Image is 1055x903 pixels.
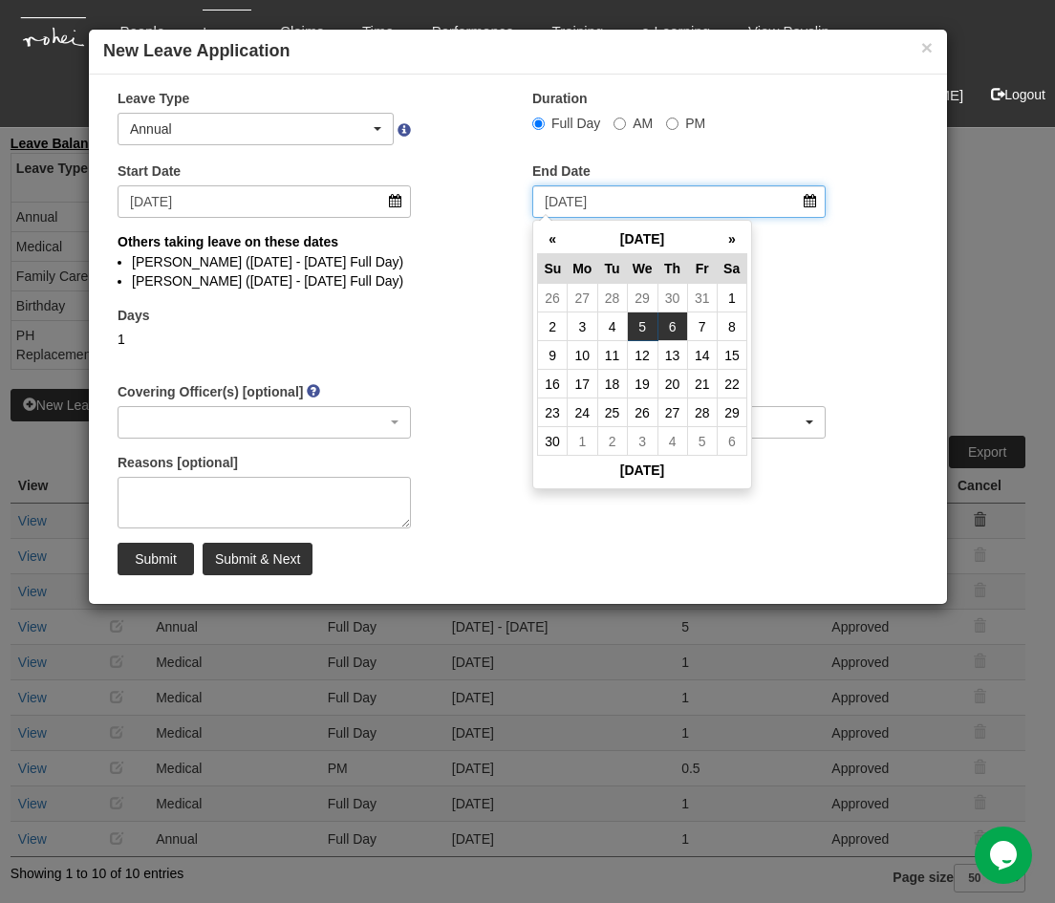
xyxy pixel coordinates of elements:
td: 2 [538,312,568,341]
td: 30 [657,284,687,312]
label: Days [118,306,149,325]
th: Sa [717,254,746,284]
td: 1 [717,284,746,312]
td: 15 [717,341,746,370]
td: 27 [568,284,597,312]
td: 11 [597,341,627,370]
th: » [717,225,746,254]
td: 26 [538,284,568,312]
td: 13 [657,341,687,370]
td: 26 [627,398,657,427]
th: Fr [687,254,717,284]
td: 29 [717,398,746,427]
td: 5 [627,312,657,341]
td: 18 [597,370,627,398]
th: [DATE] [568,225,718,254]
td: 4 [597,312,627,341]
td: 22 [717,370,746,398]
td: 5 [687,427,717,456]
span: AM [633,116,653,131]
iframe: chat widget [975,827,1036,884]
td: 20 [657,370,687,398]
td: 25 [597,398,627,427]
label: End Date [532,161,591,181]
input: Submit & Next [203,543,312,575]
td: 24 [568,398,597,427]
label: Leave Type [118,89,189,108]
td: 28 [597,284,627,312]
b: Others taking leave on these dates [118,234,338,249]
td: 28 [687,398,717,427]
button: Annual [118,113,394,145]
td: 31 [687,284,717,312]
td: 17 [568,370,597,398]
li: [PERSON_NAME] ([DATE] - [DATE] Full Day) [132,252,904,271]
td: 4 [657,427,687,456]
input: d/m/yyyy [532,185,826,218]
th: « [538,225,568,254]
th: We [627,254,657,284]
td: 21 [687,370,717,398]
td: 10 [568,341,597,370]
td: 8 [717,312,746,341]
td: 6 [657,312,687,341]
td: 23 [538,398,568,427]
td: 9 [538,341,568,370]
label: Duration [532,89,588,108]
td: 29 [627,284,657,312]
label: Covering Officer(s) [optional] [118,382,303,401]
div: Annual [130,119,370,139]
td: 3 [627,427,657,456]
b: New Leave Application [103,41,290,60]
label: Start Date [118,161,181,181]
th: Mo [568,254,597,284]
th: Su [538,254,568,284]
td: 19 [627,370,657,398]
li: [PERSON_NAME] ([DATE] - [DATE] Full Day) [132,271,904,290]
td: 27 [657,398,687,427]
input: Submit [118,543,194,575]
span: PM [685,116,705,131]
label: Reasons [optional] [118,453,238,472]
span: Full Day [551,116,600,131]
button: × [921,37,933,57]
td: 2 [597,427,627,456]
input: d/m/yyyy [118,185,411,218]
td: 30 [538,427,568,456]
td: 3 [568,312,597,341]
td: 14 [687,341,717,370]
td: 7 [687,312,717,341]
td: 6 [717,427,746,456]
th: Th [657,254,687,284]
td: 1 [568,427,597,456]
div: 1 [118,330,411,349]
th: Tu [597,254,627,284]
td: 16 [538,370,568,398]
th: [DATE] [538,456,747,485]
td: 12 [627,341,657,370]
